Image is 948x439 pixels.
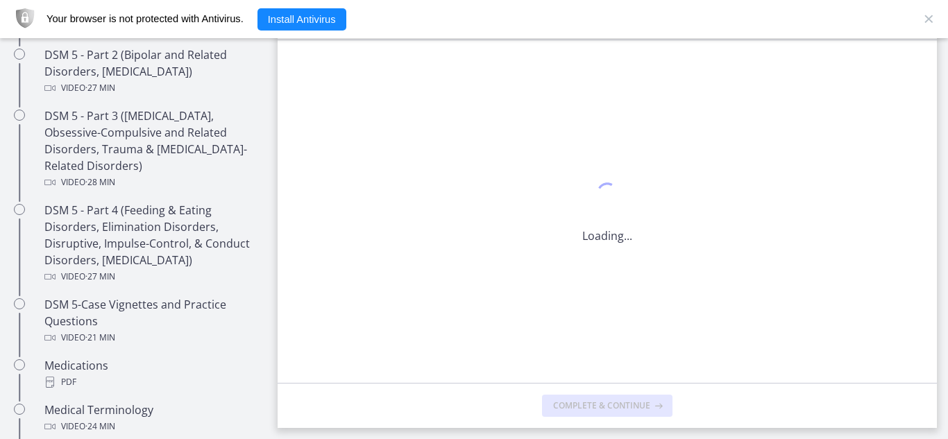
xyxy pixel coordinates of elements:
div: Medical Terminology [44,402,261,435]
span: · 28 min [85,174,115,191]
div: Medications [44,357,261,390]
div: Video [44,418,261,435]
div: PDF [44,374,261,390]
div: DSM 5 - Part 2 (Bipolar and Related Disorders, [MEDICAL_DATA]) [44,46,261,96]
p: Loading... [582,227,632,244]
span: · 24 min [85,418,115,435]
div: Video [44,329,261,346]
button: Complete & continue [542,395,672,417]
div: Video [44,268,261,285]
span: · 27 min [85,268,115,285]
span: Complete & continue [553,400,650,411]
div: DSM 5 - Part 3 ([MEDICAL_DATA], Obsessive-Compulsive and Related Disorders, Trauma & [MEDICAL_DAT... [44,107,261,191]
span: · 21 min [85,329,115,346]
div: Video [44,80,261,96]
div: Video [44,174,261,191]
div: DSM 5 - Part 4 (Feeding & Eating Disorders, Elimination Disorders, Disruptive, Impulse-Control, &... [44,202,261,285]
span: · 27 min [85,80,115,96]
div: DSM 5-Case Vignettes and Practice Questions [44,296,261,346]
div: 1 [582,179,632,211]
